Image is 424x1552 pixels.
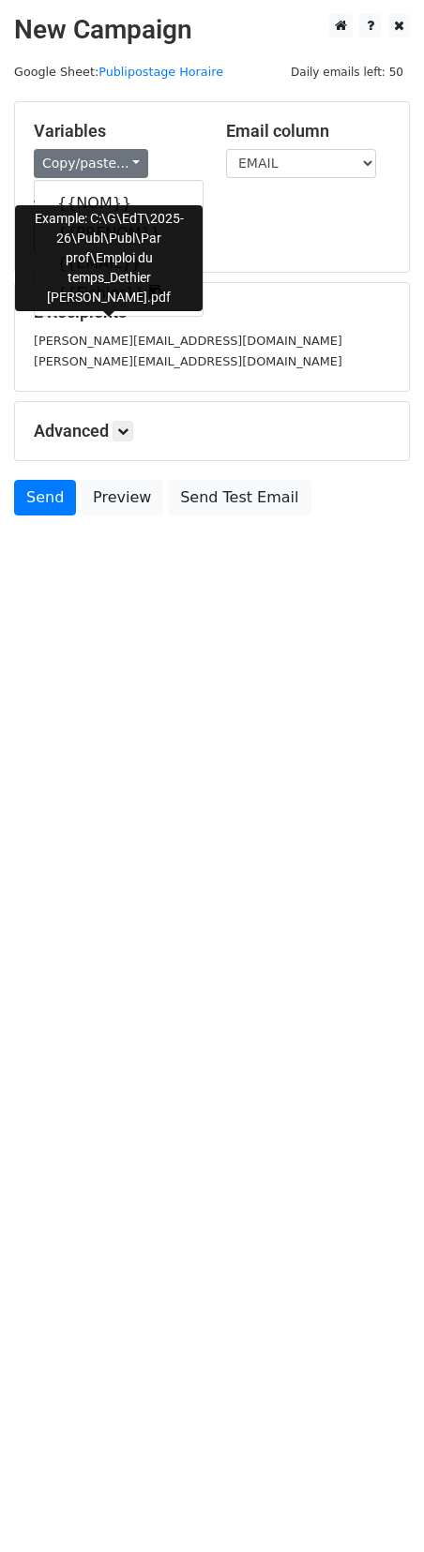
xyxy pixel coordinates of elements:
a: Send [14,480,76,515]
h5: 2 Recipients [34,302,390,322]
span: Daily emails left: 50 [284,62,410,82]
a: {{NOM}} [35,188,203,218]
a: Preview [81,480,163,515]
h5: Variables [34,121,198,142]
a: Daily emails left: 50 [284,65,410,79]
h2: New Campaign [14,14,410,46]
h5: Email column [226,121,390,142]
small: Google Sheet: [14,65,223,79]
a: Send Test Email [168,480,310,515]
iframe: Chat Widget [330,1462,424,1552]
h5: Advanced [34,421,390,441]
div: Widget de chat [330,1462,424,1552]
small: [PERSON_NAME][EMAIL_ADDRESS][DOMAIN_NAME] [34,354,342,368]
a: Copy/paste... [34,149,148,178]
a: Publipostage Horaire [98,65,223,79]
div: Example: C:\G\EdT\2025-26\Publ\Publ\Par prof\Emploi du temps_Dethier [PERSON_NAME].pdf [15,205,203,311]
small: [PERSON_NAME][EMAIL_ADDRESS][DOMAIN_NAME] [34,334,342,348]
